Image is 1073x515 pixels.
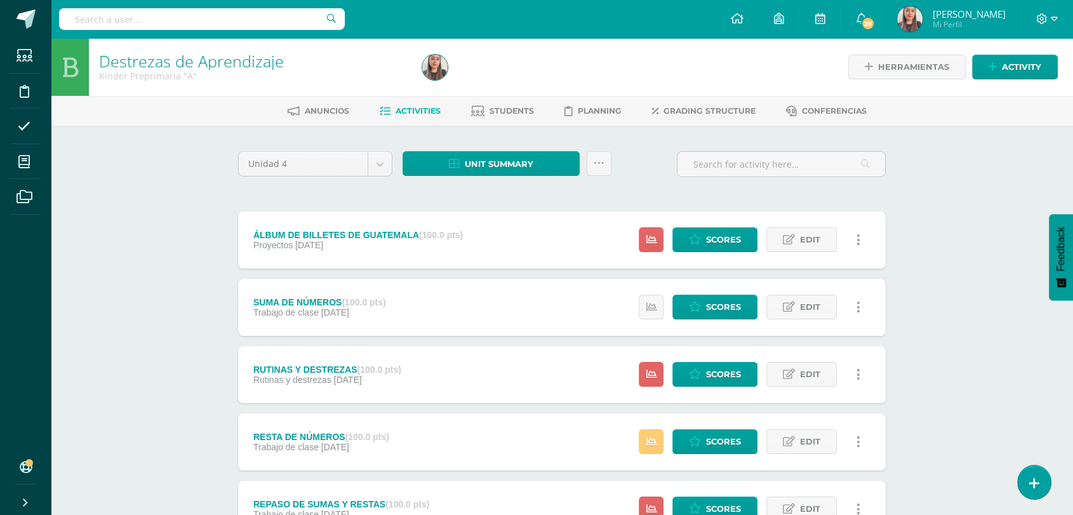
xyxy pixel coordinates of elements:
[1055,227,1067,271] span: Feedback
[1049,214,1073,300] button: Feedback - Mostrar encuesta
[800,430,820,453] span: Edit
[248,152,358,176] span: Unidad 4
[490,106,534,116] span: Students
[99,50,284,72] a: Destrezas de Aprendizaje
[672,227,757,252] a: Scores
[672,295,757,319] a: Scores
[672,429,757,454] a: Scores
[321,442,349,452] span: [DATE]
[396,106,441,116] span: Activities
[253,375,331,385] span: Rutinas y destrezas
[253,297,386,307] div: SUMA DE NÚMEROS
[59,8,345,30] input: Search a user…
[564,101,622,121] a: Planning
[422,55,448,80] img: 1d067c05c201550e1fe3aed432ad3120.png
[786,101,867,121] a: Conferencias
[253,230,463,240] div: ÁLBUM DE BILLETES DE GUATEMALA
[578,106,622,116] span: Planning
[800,363,820,386] span: Edit
[800,228,820,251] span: Edit
[897,6,923,32] img: 1d067c05c201550e1fe3aed432ad3120.png
[861,17,875,30] span: 28
[253,365,401,375] div: RUTINAS Y DESTREZAS
[305,106,349,116] span: Anuncios
[99,52,407,70] h1: Destrezas de Aprendizaje
[932,8,1005,20] span: [PERSON_NAME]
[385,499,429,509] strong: (100.0 pts)
[334,375,362,385] span: [DATE]
[878,55,949,79] span: Herramientas
[677,152,885,177] input: Search for activity here…
[357,365,401,375] strong: (100.0 pts)
[345,432,389,442] strong: (100.0 pts)
[932,19,1005,30] span: Mi Perfil
[706,228,741,251] span: Scores
[380,101,441,121] a: Activities
[848,55,966,79] a: Herramientas
[972,55,1058,79] a: Activity
[663,106,756,116] span: Grading structure
[253,442,319,452] span: Trabajo de clase
[419,230,463,240] strong: (100.0 pts)
[672,362,757,387] a: Scores
[253,307,319,318] span: Trabajo de clase
[465,152,533,176] span: Unit summary
[706,363,741,386] span: Scores
[471,101,534,121] a: Students
[802,106,867,116] span: Conferencias
[706,295,741,319] span: Scores
[239,152,392,176] a: Unidad 4
[1002,55,1041,79] span: Activity
[253,240,293,250] span: Proyectos
[706,430,741,453] span: Scores
[403,151,580,176] a: Unit summary
[288,101,349,121] a: Anuncios
[652,101,756,121] a: Grading structure
[295,240,323,250] span: [DATE]
[321,307,349,318] span: [DATE]
[253,499,429,509] div: REPASO DE SUMAS Y RESTAS
[800,295,820,319] span: Edit
[99,70,407,82] div: Kinder Preprimaria 'A'
[342,297,385,307] strong: (100.0 pts)
[253,432,389,442] div: RESTA DE NÚMEROS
